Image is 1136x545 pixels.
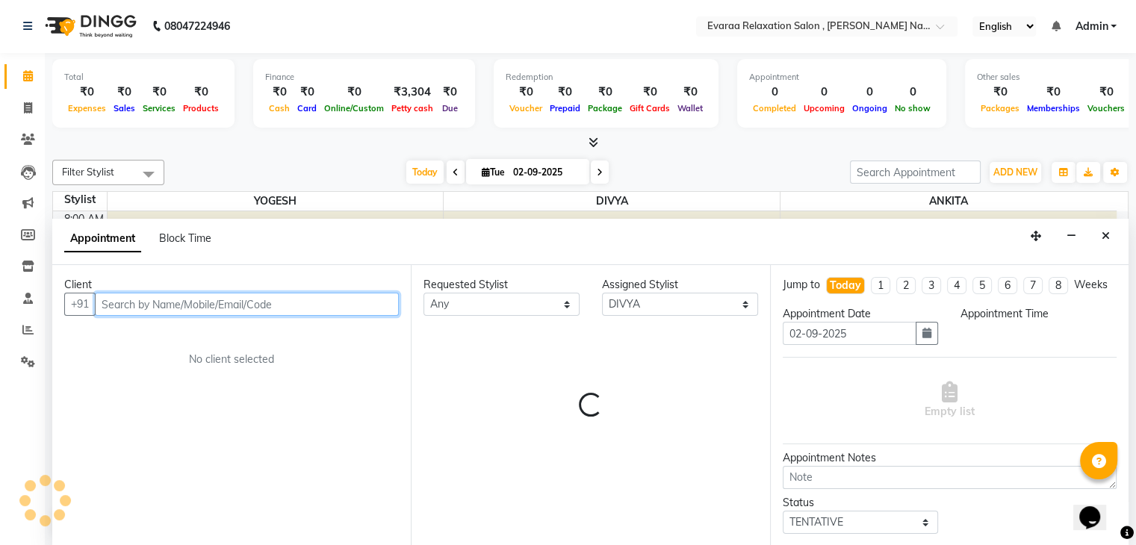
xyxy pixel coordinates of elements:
span: Due [438,103,462,113]
span: Cash [265,103,294,113]
span: Packages [977,103,1023,113]
span: Expenses [64,103,110,113]
span: Admin [1075,19,1108,34]
div: Weeks [1074,277,1108,293]
div: ₹0 [110,84,139,101]
div: Finance [265,71,463,84]
div: Stylist [53,192,107,208]
span: Package [584,103,626,113]
div: Assigned Stylist [602,277,758,293]
li: 2 [896,277,916,294]
div: ₹0 [320,84,388,101]
span: YOGESH [108,192,444,211]
div: Appointment [749,71,934,84]
span: Card [294,103,320,113]
div: ₹0 [584,84,626,101]
span: Appointment [64,225,141,252]
div: 8:00 AM [61,211,107,227]
span: Upcoming [800,103,848,113]
span: Petty cash [388,103,437,113]
span: No show [891,103,934,113]
input: 2025-09-02 [509,161,583,184]
span: Completed [749,103,800,113]
span: Empty list [925,381,975,420]
span: Memberships [1023,103,1084,113]
li: 1 [871,277,890,294]
div: Requested Stylist [423,277,580,293]
button: ADD NEW [990,162,1041,183]
div: ₹0 [437,84,463,101]
button: +91 [64,293,96,316]
div: ₹0 [506,84,546,101]
span: Filter Stylist [62,166,114,178]
b: 08047224946 [164,5,230,47]
button: Close [1095,225,1117,248]
div: ₹0 [1023,84,1084,101]
div: Status [783,495,939,511]
div: Total [64,71,223,84]
span: DIVYA [444,192,780,211]
div: ₹0 [674,84,707,101]
div: No client selected [100,352,363,367]
div: Appointment Notes [783,450,1117,466]
li: 4 [947,277,966,294]
span: ANKITA [780,192,1117,211]
iframe: chat widget [1073,485,1121,530]
li: 6 [998,277,1017,294]
input: yyyy-mm-dd [783,322,917,345]
span: Wallet [674,103,707,113]
div: ₹0 [179,84,223,101]
span: Block Time [159,231,211,245]
div: ₹0 [626,84,674,101]
span: Today [406,161,444,184]
div: 0 [891,84,934,101]
div: ₹0 [294,84,320,101]
li: 8 [1049,277,1068,294]
div: Appointment Time [960,306,1117,322]
div: ₹0 [546,84,584,101]
div: ₹0 [265,84,294,101]
li: 3 [922,277,941,294]
span: Ongoing [848,103,891,113]
div: Client [64,277,399,293]
li: 7 [1023,277,1043,294]
span: Online/Custom [320,103,388,113]
span: Tue [478,166,509,178]
img: logo [38,5,140,47]
span: Vouchers [1084,103,1129,113]
span: Services [139,103,179,113]
div: Jump to [783,277,820,293]
div: ₹3,304 [388,84,437,101]
span: Sales [110,103,139,113]
li: 5 [972,277,992,294]
input: Search Appointment [850,161,981,184]
span: Products [179,103,223,113]
div: Redemption [506,71,707,84]
div: 0 [848,84,891,101]
div: Today [830,278,861,293]
div: ₹0 [977,84,1023,101]
span: Voucher [506,103,546,113]
div: 0 [749,84,800,101]
span: Prepaid [546,103,584,113]
div: ₹0 [64,84,110,101]
input: Search by Name/Mobile/Email/Code [95,293,399,316]
div: Appointment Date [783,306,939,322]
span: Gift Cards [626,103,674,113]
div: ₹0 [1084,84,1129,101]
div: ₹0 [139,84,179,101]
div: 0 [800,84,848,101]
span: ADD NEW [993,166,1037,178]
